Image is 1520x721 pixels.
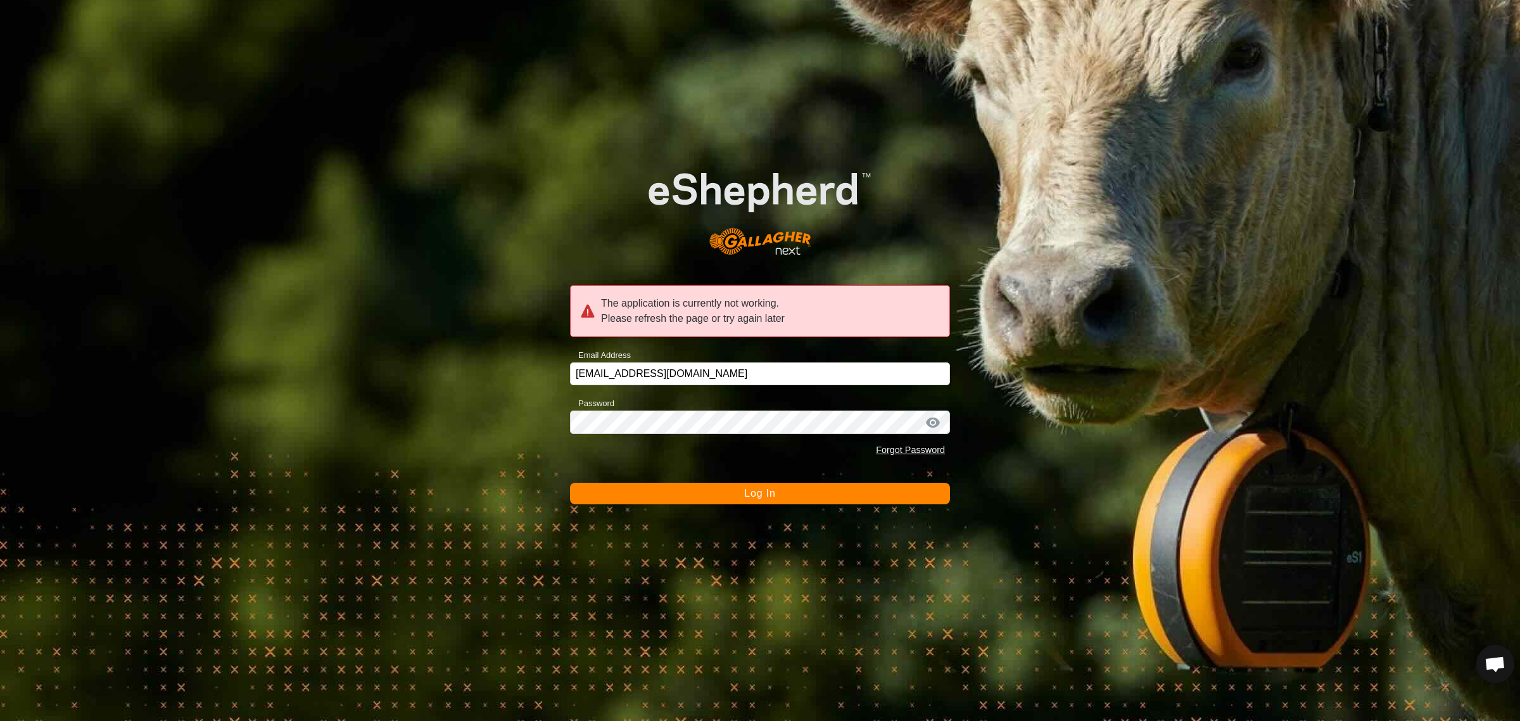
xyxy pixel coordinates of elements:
div: The application is currently not working. Please refresh the page or try again later [570,285,950,337]
button: Log In [570,483,950,504]
a: Forgot Password [876,445,945,455]
div: Open chat [1476,645,1514,683]
label: Email Address [570,349,631,362]
span: Log In [744,488,775,499]
input: Email Address [570,362,950,385]
label: Password [570,397,614,410]
img: E-shepherd Logo [608,141,912,271]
